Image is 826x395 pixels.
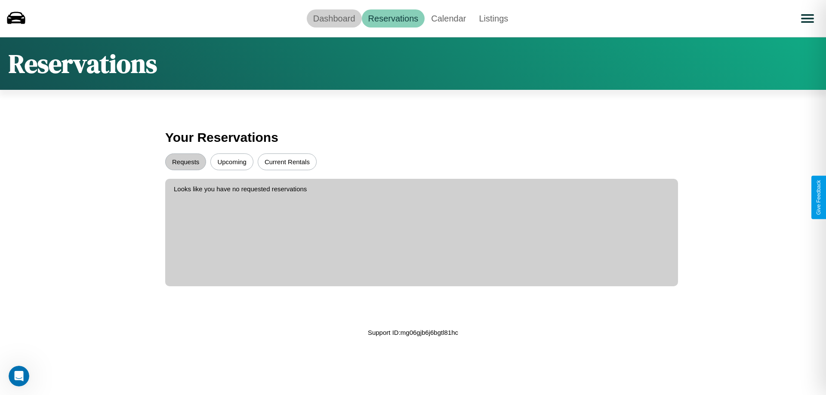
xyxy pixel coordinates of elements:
[795,6,820,31] button: Open menu
[816,180,822,215] div: Give Feedback
[307,9,362,28] a: Dashboard
[9,366,29,386] iframe: Intercom live chat
[425,9,472,28] a: Calendar
[174,183,669,195] p: Looks like you have no requested reservations
[362,9,425,28] a: Reservations
[368,327,458,338] p: Support ID: mg06gjb6j6bgtl81hc
[258,153,317,170] button: Current Rentals
[165,126,661,149] h3: Your Reservations
[9,46,157,81] h1: Reservations
[210,153,253,170] button: Upcoming
[472,9,515,28] a: Listings
[165,153,206,170] button: Requests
